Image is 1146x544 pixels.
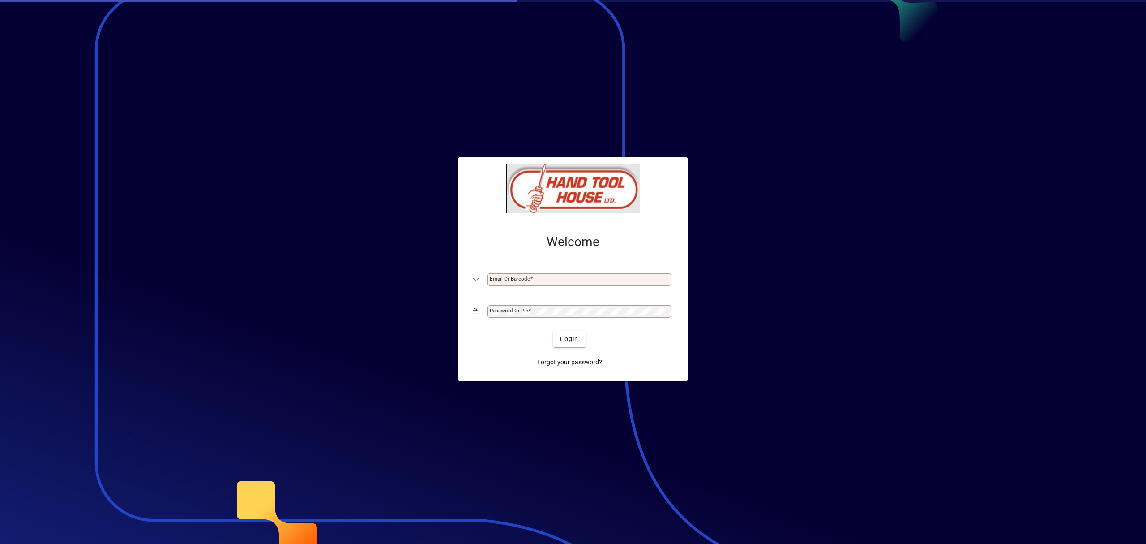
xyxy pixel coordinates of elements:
span: Login [560,334,578,344]
mat-label: Email or Barcode [490,276,530,282]
mat-label: Password or Pin [490,307,528,314]
button: Login [553,331,586,347]
span: Forgot your password? [537,358,602,367]
h2: Welcome [473,234,673,250]
a: Forgot your password? [534,354,606,371]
